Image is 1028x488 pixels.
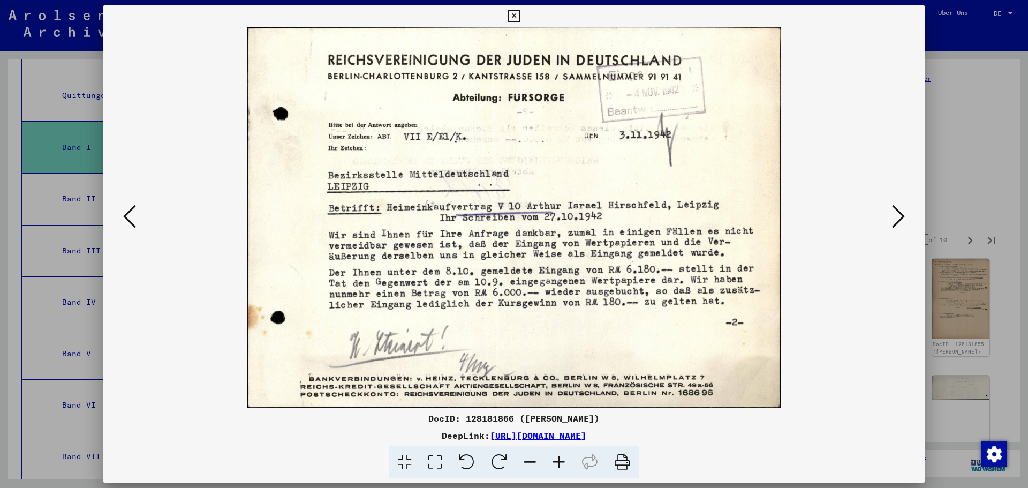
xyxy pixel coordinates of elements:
[103,412,925,425] div: DocID: 128181866 ([PERSON_NAME])
[981,441,1007,467] div: Zustimmung ändern
[490,430,586,441] a: [URL][DOMAIN_NAME]
[981,441,1007,467] img: Zustimmung ändern
[139,27,889,408] img: 001.jpg
[103,429,925,442] div: DeepLink:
